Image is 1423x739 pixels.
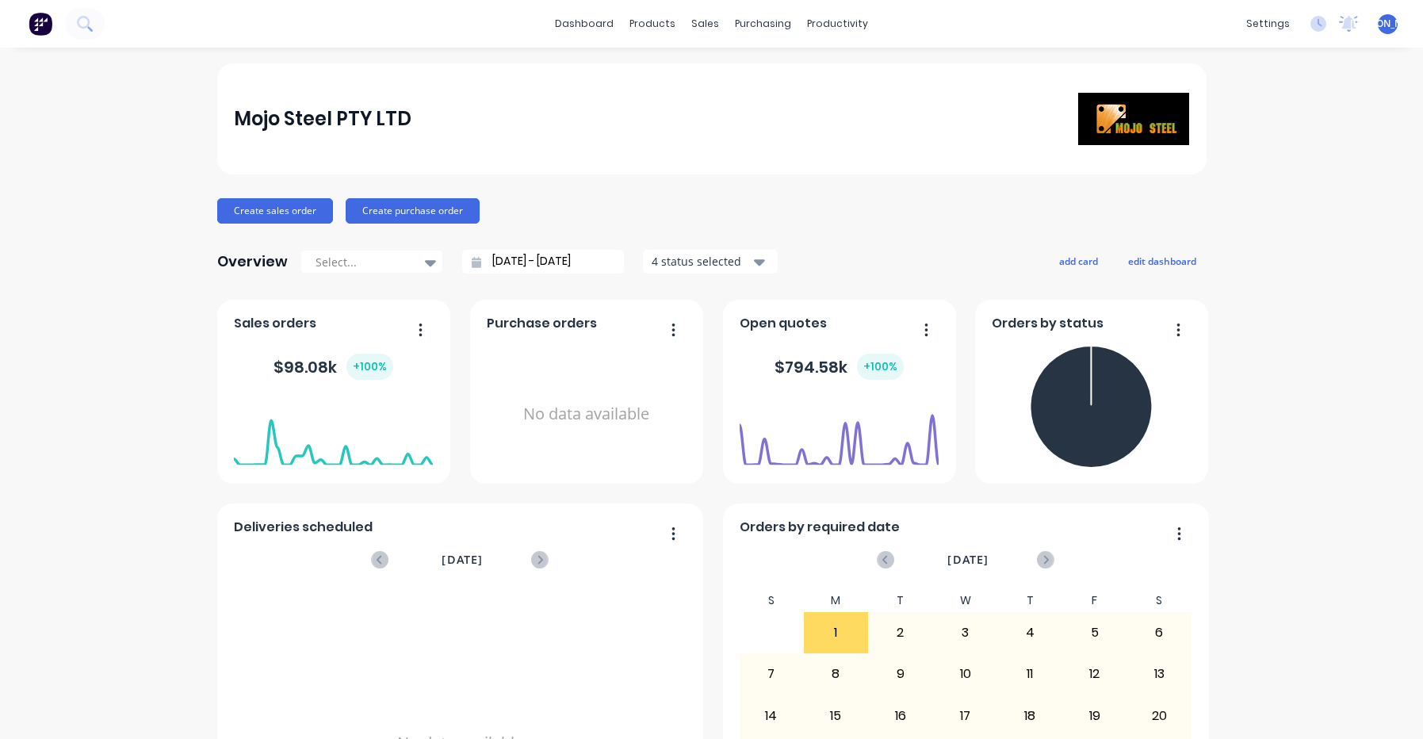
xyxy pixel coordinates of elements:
[739,589,804,612] div: S
[727,12,799,36] div: purchasing
[1063,613,1127,653] div: 5
[998,613,1062,653] div: 4
[933,589,998,612] div: W
[869,613,932,653] div: 2
[1127,696,1191,736] div: 20
[346,198,480,224] button: Create purchase order
[274,354,393,380] div: $ 98.08k
[992,314,1104,333] span: Orders by status
[740,654,803,694] div: 7
[487,339,686,489] div: No data available
[643,250,778,274] button: 4 status selected
[346,354,393,380] div: + 100 %
[622,12,683,36] div: products
[775,354,904,380] div: $ 794.58k
[804,589,869,612] div: M
[234,314,316,333] span: Sales orders
[442,551,483,569] span: [DATE]
[740,314,827,333] span: Open quotes
[740,696,803,736] div: 14
[934,613,997,653] div: 3
[805,654,868,694] div: 8
[29,12,52,36] img: Factory
[683,12,727,36] div: sales
[868,589,933,612] div: T
[1118,251,1207,271] button: edit dashboard
[1063,654,1127,694] div: 12
[1127,613,1191,653] div: 6
[652,253,752,270] div: 4 status selected
[1049,251,1108,271] button: add card
[805,613,868,653] div: 1
[1127,589,1192,612] div: S
[934,696,997,736] div: 17
[1127,654,1191,694] div: 13
[217,246,288,278] div: Overview
[805,696,868,736] div: 15
[869,696,932,736] div: 16
[217,198,333,224] button: Create sales order
[1062,589,1127,612] div: F
[998,696,1062,736] div: 18
[799,12,876,36] div: productivity
[1078,93,1189,145] img: Mojo Steel PTY LTD
[947,551,989,569] span: [DATE]
[869,654,932,694] div: 9
[934,654,997,694] div: 10
[547,12,622,36] a: dashboard
[997,589,1062,612] div: T
[234,103,411,135] div: Mojo Steel PTY LTD
[1063,696,1127,736] div: 19
[857,354,904,380] div: + 100 %
[1238,12,1298,36] div: settings
[998,654,1062,694] div: 11
[487,314,597,333] span: Purchase orders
